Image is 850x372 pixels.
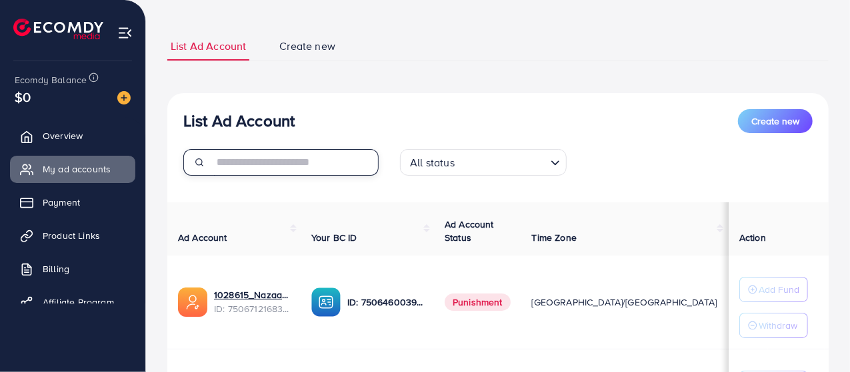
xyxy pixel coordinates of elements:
[178,231,227,244] span: Ad Account
[10,289,135,315] a: Affiliate Program
[43,229,100,242] span: Product Links
[183,111,295,130] h3: List Ad Account
[10,189,135,216] a: Payment
[214,288,290,301] a: 1028615_Nazaagency_New_boostup
[445,293,511,311] span: Punishment
[279,39,335,54] span: Create new
[347,294,423,310] p: ID: 7506460039700529160
[43,129,83,142] span: Overview
[15,73,87,87] span: Ecomdy Balance
[10,122,135,149] a: Overview
[10,256,135,282] a: Billing
[13,19,103,39] img: logo
[43,196,80,209] span: Payment
[759,281,799,297] p: Add Fund
[739,277,808,302] button: Add Fund
[445,218,494,244] span: Ad Account Status
[15,87,31,106] span: $0
[10,156,135,182] a: My ad accounts
[738,109,813,133] button: Create new
[400,149,567,176] div: Search for option
[311,231,357,244] span: Your BC ID
[751,114,799,128] span: Create new
[117,25,133,41] img: menu
[739,231,766,244] span: Action
[43,162,111,176] span: My ad accounts
[214,302,290,315] span: ID: 7506712168394653697
[171,39,246,54] span: List Ad Account
[43,262,69,276] span: Billing
[759,317,797,333] p: Withdraw
[178,287,207,317] img: ic-ads-acc.e4c84228.svg
[407,153,457,172] span: All status
[793,312,840,362] iframe: Chat
[532,231,577,244] span: Time Zone
[117,91,131,104] img: image
[532,295,717,309] span: [GEOGRAPHIC_DATA]/[GEOGRAPHIC_DATA]
[459,150,545,172] input: Search for option
[43,295,114,309] span: Affiliate Program
[10,222,135,249] a: Product Links
[739,313,808,338] button: Withdraw
[214,288,290,315] div: <span class='underline'>1028615_Nazaagency_New_boostup</span></br>7506712168394653697
[311,287,341,317] img: ic-ba-acc.ded83a64.svg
